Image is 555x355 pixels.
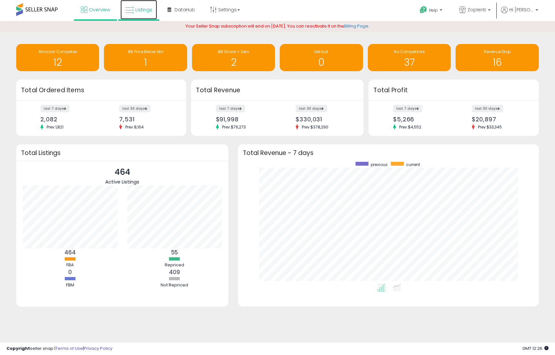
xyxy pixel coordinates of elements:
[371,162,388,167] span: previous
[192,44,275,71] a: BB Share = Zero 2
[119,105,151,112] label: last 30 days
[216,105,245,112] label: last 7 days
[393,116,449,123] div: $5,266
[122,124,147,130] span: Prev: 8,164
[171,249,178,256] b: 55
[51,262,89,268] div: FBA
[280,44,363,71] a: Default 0
[128,49,164,54] span: BB Price Below Min
[368,44,451,71] a: No Competitors 37
[105,178,139,185] span: Active Listings
[196,86,359,95] h3: Total Revenue
[16,44,99,71] a: Amazon Competes 12
[472,105,503,112] label: last 30 days
[155,282,194,288] div: Not Repriced
[89,6,110,13] span: Overview
[243,150,534,155] h3: Total Revenue - 7 days
[195,57,272,68] h1: 2
[218,49,249,54] span: BB Share = Zero
[19,57,96,68] h1: 12
[21,150,223,155] h3: Total Listings
[468,6,486,13] span: Zoplenti
[43,124,67,130] span: Prev: 1,821
[414,1,449,21] a: Help
[119,116,175,123] div: 7,531
[283,57,359,68] h1: 0
[419,6,427,14] i: Get Help
[21,86,181,95] h3: Total Ordered Items
[186,23,369,29] span: Your Seller Snap subscription will end on [DATE]. You can reactivate it on the .
[296,105,327,112] label: last 30 days
[394,49,425,54] span: No Competitors
[501,6,538,21] a: Hi [PERSON_NAME]
[296,116,352,123] div: $330,031
[371,57,447,68] h1: 37
[459,57,535,68] h1: 16
[219,124,249,130] span: Prev: $76,273
[135,6,152,13] span: Listings
[40,116,96,123] div: 2,082
[175,6,195,13] span: DataHub
[64,249,76,256] b: 464
[299,124,332,130] span: Prev: $378,290
[373,86,534,95] h3: Total Profit
[429,7,438,13] span: Help
[475,124,505,130] span: Prev: $33,345
[169,268,180,276] b: 409
[456,44,538,71] a: Revenue Drop 16
[344,23,368,29] a: Billing Page
[105,166,139,178] p: 464
[406,162,420,167] span: current
[39,49,77,54] span: Amazon Competes
[155,262,194,268] div: Repriced
[314,49,328,54] span: Default
[472,116,527,123] div: $20,897
[216,116,273,123] div: $91,998
[107,57,184,68] h1: 1
[484,49,511,54] span: Revenue Drop
[396,124,425,130] span: Prev: $4,552
[104,44,187,71] a: BB Price Below Min 1
[51,282,89,288] div: FBM
[509,6,534,13] span: Hi [PERSON_NAME]
[393,105,422,112] label: last 7 days
[68,268,72,276] b: 0
[40,105,70,112] label: last 7 days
